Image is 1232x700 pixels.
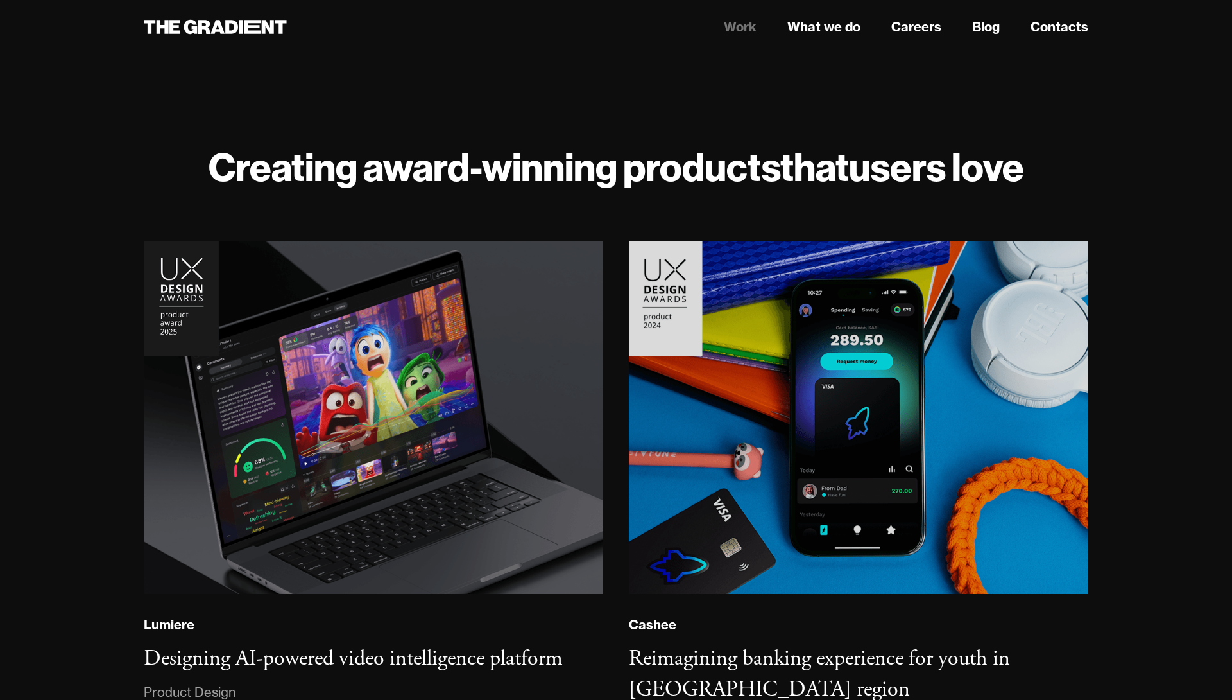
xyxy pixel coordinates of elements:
div: Cashee [629,617,676,633]
a: Contacts [1031,17,1088,37]
strong: that [780,143,849,191]
a: Blog [972,17,1000,37]
h1: Creating award-winning products users love [144,144,1088,190]
div: Lumiere [144,617,194,633]
a: Work [724,17,757,37]
a: What we do [787,17,860,37]
a: Careers [891,17,941,37]
h3: Designing AI-powered video intelligence platform [144,645,563,672]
